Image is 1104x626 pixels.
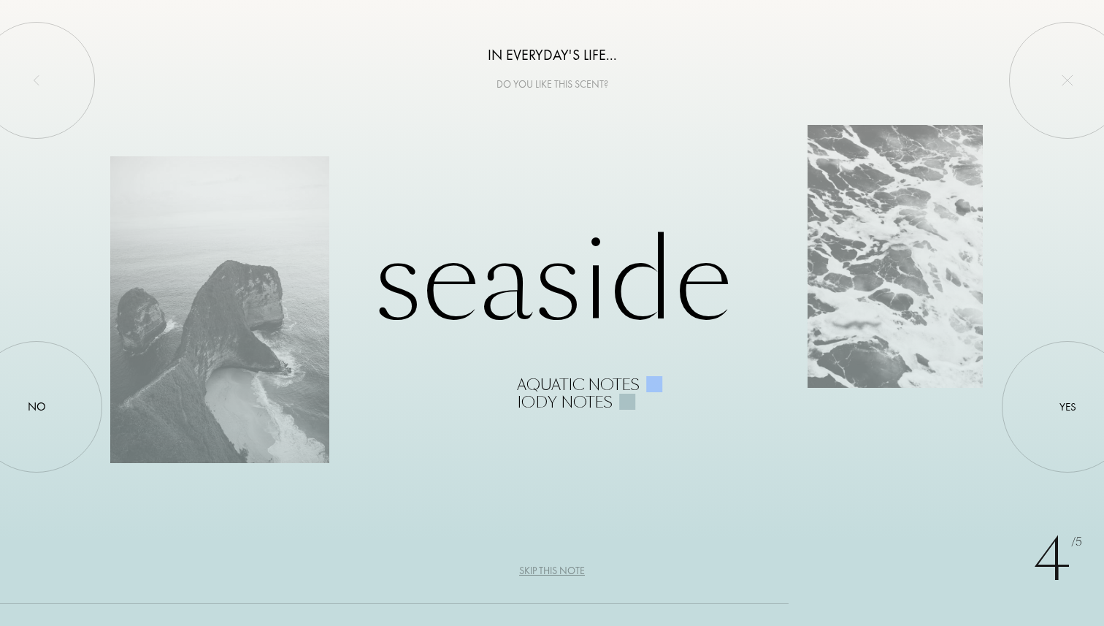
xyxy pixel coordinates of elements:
div: Seaside [110,215,994,411]
div: Yes [1059,399,1076,416]
img: left_onboard.svg [31,75,42,86]
div: 4 [1033,516,1082,604]
img: quit_onboard.svg [1062,75,1073,86]
span: /5 [1071,534,1082,551]
div: Aquatic notes [517,376,640,394]
div: Skip this note [519,563,585,579]
div: Iody notes [517,394,613,411]
div: No [28,398,46,416]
